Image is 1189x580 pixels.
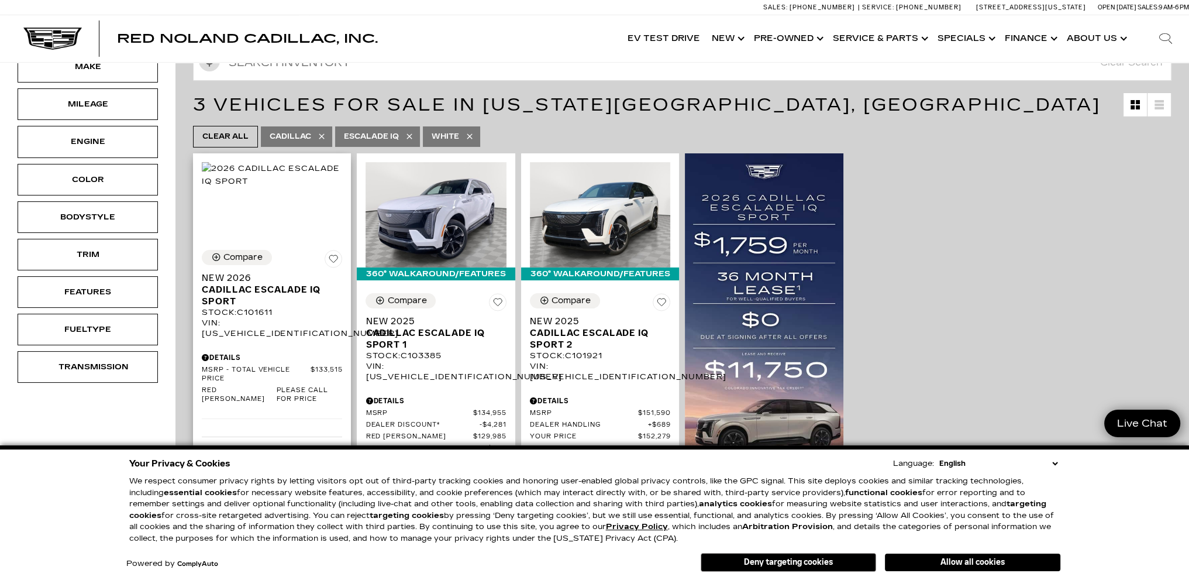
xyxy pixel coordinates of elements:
[845,488,922,497] strong: functional cookies
[530,351,670,361] div: Stock : C101921
[763,4,858,11] a: Sales: [PHONE_NUMBER]
[638,433,671,441] span: $152,279
[530,361,670,382] div: VIN: [US_VEHICLE_IDENTIFICATION_NUMBER]
[270,129,311,144] span: Cadillac
[489,293,506,315] button: Save Vehicle
[366,315,497,327] span: New 2025
[1098,4,1136,11] span: Open [DATE]
[387,296,426,306] div: Compare
[606,522,668,531] a: Privacy Policy
[432,129,459,144] span: White
[366,327,497,351] span: Cadillac ESCALADE IQ Sport 1
[202,162,342,188] img: 2026 Cadillac ESCALADE IQ Sport
[530,293,600,308] button: Compare Vehicle
[202,307,342,318] div: Stock : C101611
[648,421,671,430] span: $689
[193,94,1101,115] span: 3 Vehicles for Sale in [US_STATE][GEOGRAPHIC_DATA], [GEOGRAPHIC_DATA]
[18,351,158,383] div: TransmissionTransmission
[18,239,158,270] div: TrimTrim
[18,51,158,83] div: MakeMake
[202,366,311,383] span: MSRP - Total Vehicle Price
[311,366,343,383] span: $133,515
[742,522,833,531] strong: Arbitration Provision
[366,444,506,453] a: Dealer Handling $689
[366,396,506,406] div: Pricing Details - New 2025 Cadillac ESCALADE IQ Sport 1
[202,272,342,307] a: New 2026Cadillac ESCALADE IQ Sport
[177,561,218,568] a: ComplyAuto
[276,386,342,404] span: Please call for price
[622,15,706,62] a: EV Test Drive
[699,499,772,509] strong: analytics cookies
[896,4,961,11] span: [PHONE_NUMBER]
[936,458,1060,469] select: Language Select
[58,135,117,148] div: Engine
[827,15,932,62] a: Service & Parts
[344,129,399,144] span: Escalade IQ
[18,276,158,308] div: FeaturesFeatures
[484,444,506,453] span: $689
[480,421,506,430] span: $4,281
[129,455,230,472] span: Your Privacy & Cookies
[473,433,506,441] span: $129,985
[23,28,82,50] img: Cadillac Dark Logo with Cadillac White Text
[530,409,638,418] span: MSRP
[117,32,378,46] span: Red Noland Cadillac, Inc.
[223,252,263,263] div: Compare
[999,15,1061,62] a: Finance
[58,60,117,73] div: Make
[366,444,484,453] span: Dealer Handling
[18,314,158,345] div: FueltypeFueltype
[748,15,827,62] a: Pre-Owned
[58,286,117,298] div: Features
[58,98,117,111] div: Mileage
[366,433,506,441] a: Red [PERSON_NAME] $129,985
[58,248,117,261] div: Trim
[366,361,506,382] div: VIN: [US_VEHICLE_IDENTIFICATION_NUMBER]
[885,554,1060,571] button: Allow all cookies
[18,164,158,195] div: ColorColor
[366,293,436,308] button: Compare Vehicle
[366,409,473,418] span: MSRP
[862,4,894,11] span: Service:
[530,421,670,430] a: Dealer Handling $689
[1111,417,1173,430] span: Live Chat
[1104,410,1180,437] a: Live Chat
[366,162,506,267] img: 2025 Cadillac ESCALADE IQ Sport 1
[18,201,158,233] div: BodystyleBodystyle
[530,162,670,267] img: 2025 Cadillac ESCALADE IQ Sport 2
[858,4,964,11] a: Service: [PHONE_NUMBER]
[58,211,117,224] div: Bodystyle
[58,173,117,186] div: Color
[530,409,670,418] a: MSRP $151,590
[357,267,515,280] div: 360° WalkAround/Features
[202,129,249,144] span: Clear All
[530,433,638,441] span: Your Price
[202,366,342,383] a: MSRP - Total Vehicle Price $133,515
[366,409,506,418] a: MSRP $134,955
[18,88,158,120] div: MileageMileage
[366,315,506,351] a: New 2025Cadillac ESCALADE IQ Sport 1
[202,250,272,265] button: Compare Vehicle
[325,250,342,272] button: Save Vehicle
[202,352,342,363] div: Pricing Details - New 2026 Cadillac ESCALADE IQ Sport
[366,433,473,441] span: Red [PERSON_NAME]
[202,284,333,307] span: Cadillac ESCALADE IQ Sport
[202,386,276,404] span: Red [PERSON_NAME]
[202,443,342,458] li: Mileage: 2
[126,560,218,568] div: Powered by
[932,15,999,62] a: Specials
[129,499,1046,520] strong: targeting cookies
[202,318,342,339] div: VIN: [US_VEHICLE_IDENTIFICATION_NUMBER]
[976,4,1086,11] a: [STREET_ADDRESS][US_STATE]
[370,511,444,520] strong: targeting cookies
[530,396,670,406] div: Pricing Details - New 2025 Cadillac ESCALADE IQ Sport 2
[530,315,670,351] a: New 2025Cadillac ESCALADE IQ Sport 2
[653,293,670,315] button: Save Vehicle
[117,33,378,44] a: Red Noland Cadillac, Inc.
[1159,4,1189,11] span: 9 AM-6 PM
[164,488,237,497] strong: essential cookies
[202,386,342,404] a: Red [PERSON_NAME] Please call for price
[530,315,661,327] span: New 2025
[790,4,855,11] span: [PHONE_NUMBER]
